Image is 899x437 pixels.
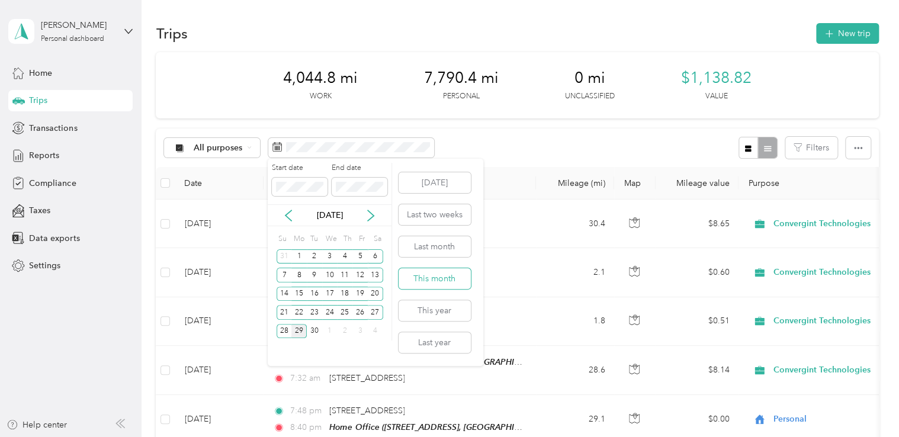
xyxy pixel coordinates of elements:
span: 8:40 pm [290,421,324,434]
td: $0.51 [656,297,739,346]
div: 22 [291,305,307,320]
span: $1,138.82 [681,69,752,88]
th: Date [175,167,264,200]
label: End date [332,163,387,173]
div: 16 [307,287,322,301]
span: Taxes [29,204,50,217]
button: Last two weeks [399,204,471,225]
p: Work [309,91,331,102]
div: 2 [307,249,322,264]
td: [DATE] [175,248,264,297]
th: Map [614,167,656,200]
div: 20 [368,287,383,301]
p: Value [705,91,727,102]
button: Filters [785,137,837,159]
td: 2.1 [536,248,614,297]
button: Help center [7,419,67,431]
div: Mo [291,230,304,247]
span: Convergint Technologies [773,314,882,327]
div: Th [341,230,352,247]
td: 30.4 [536,200,614,248]
p: Personal [443,91,480,102]
span: Home Office ([STREET_ADDRESS], [GEOGRAPHIC_DATA], [US_STATE]) [329,422,595,432]
iframe: Everlance-gr Chat Button Frame [833,371,899,437]
span: 4,044.8 mi [283,69,358,88]
div: 6 [368,249,383,264]
td: $8.65 [656,200,739,248]
td: [DATE] [175,346,264,395]
button: This year [399,300,471,321]
span: Transactions [29,122,77,134]
div: 4 [337,249,352,264]
div: 21 [277,305,292,320]
p: Unclassified [565,91,615,102]
div: 9 [307,268,322,282]
span: Settings [29,259,60,272]
td: 28.6 [536,346,614,395]
td: [DATE] [175,297,264,346]
span: 7:48 pm [290,404,324,417]
div: 23 [307,305,322,320]
div: 10 [322,268,338,282]
div: 12 [352,268,368,282]
div: 11 [337,268,352,282]
div: 13 [368,268,383,282]
div: 31 [277,249,292,264]
div: 15 [291,287,307,301]
span: Convergint Technologies [773,217,882,230]
span: 0 mi [574,69,605,88]
span: [STREET_ADDRESS] [329,373,404,383]
th: Mileage value [656,167,739,200]
div: 3 [352,324,368,339]
span: 7:32 am [290,372,324,385]
span: Home [29,67,52,79]
span: Data exports [29,232,79,245]
div: 5 [352,249,368,264]
div: 29 [291,324,307,339]
button: [DATE] [399,172,471,193]
div: 8 [291,268,307,282]
span: Convergint Technologies [773,266,882,279]
div: 14 [277,287,292,301]
div: Personal dashboard [41,36,104,43]
div: 26 [352,305,368,320]
div: Fr [357,230,368,247]
span: [STREET_ADDRESS] [329,406,404,416]
div: 30 [307,324,322,339]
div: 17 [322,287,338,301]
div: 24 [322,305,338,320]
span: Personal [773,413,882,426]
div: 19 [352,287,368,301]
td: $0.60 [656,248,739,297]
span: Reports [29,149,59,162]
div: 2 [337,324,352,339]
div: Tu [309,230,320,247]
div: 1 [291,249,307,264]
div: 28 [277,324,292,339]
div: We [324,230,338,247]
button: Last year [399,332,471,353]
button: This month [399,268,471,289]
div: 4 [368,324,383,339]
div: [PERSON_NAME] [41,19,115,31]
div: 25 [337,305,352,320]
div: Su [277,230,288,247]
label: Start date [272,163,328,173]
div: Sa [372,230,383,247]
div: 3 [322,249,338,264]
p: [DATE] [305,209,355,221]
td: $8.14 [656,346,739,395]
div: 7 [277,268,292,282]
span: Compliance [29,177,76,189]
span: Convergint Technologies [773,364,882,377]
th: Locations [264,167,536,200]
span: 7,790.4 mi [424,69,499,88]
h1: Trips [156,27,187,40]
td: [DATE] [175,200,264,248]
div: 27 [368,305,383,320]
span: All purposes [194,144,243,152]
div: 1 [322,324,338,339]
div: 18 [337,287,352,301]
td: 1.8 [536,297,614,346]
